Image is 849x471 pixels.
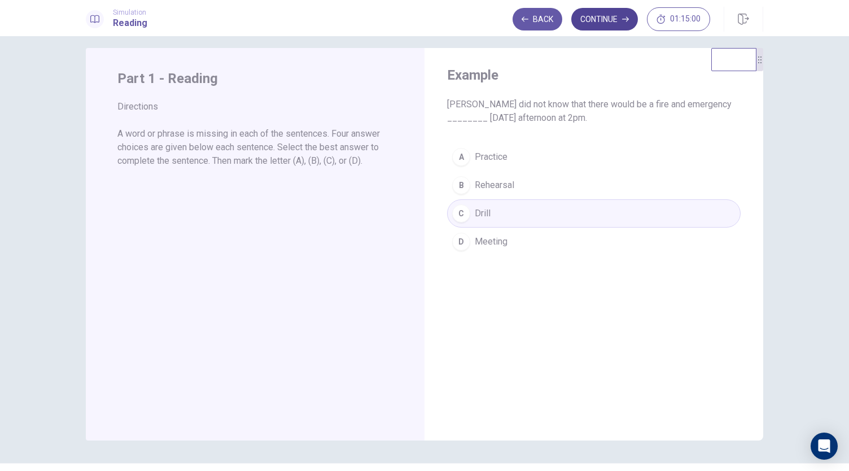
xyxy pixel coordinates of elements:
[117,100,393,114] span: Directions
[113,8,147,16] span: Simulation
[117,71,393,86] span: Part 1 - Reading
[447,98,741,125] span: [PERSON_NAME] did not know that there would be a fire and emergency ________ [DATE] afternoon at ...
[670,15,701,24] span: 01:15:00
[117,127,393,168] p: A word or phrase is missing in each of the sentences. Four answer choices are given below each se...
[447,66,741,84] h4: Example
[571,8,638,30] button: Continue
[113,16,147,30] h1: Reading
[811,433,838,460] div: Open Intercom Messenger
[647,7,710,31] button: 01:15:00
[513,8,562,30] button: Back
